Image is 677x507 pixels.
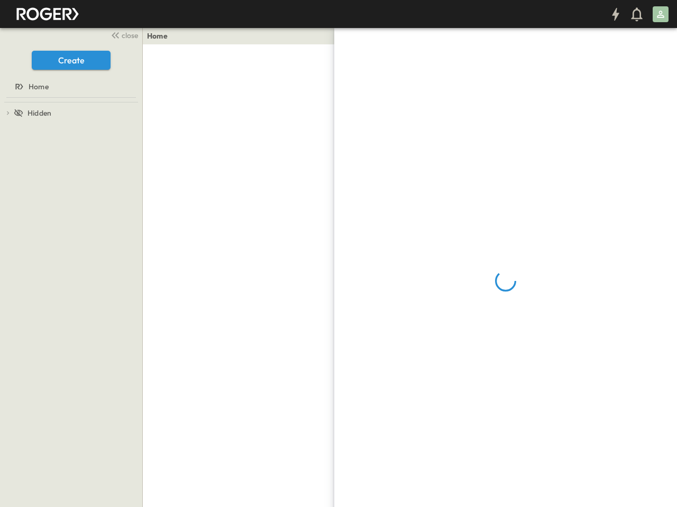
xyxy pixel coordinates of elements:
[122,30,138,41] span: close
[147,31,168,41] a: Home
[29,81,49,92] span: Home
[32,51,111,70] button: Create
[147,31,174,41] nav: breadcrumbs
[28,108,51,118] span: Hidden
